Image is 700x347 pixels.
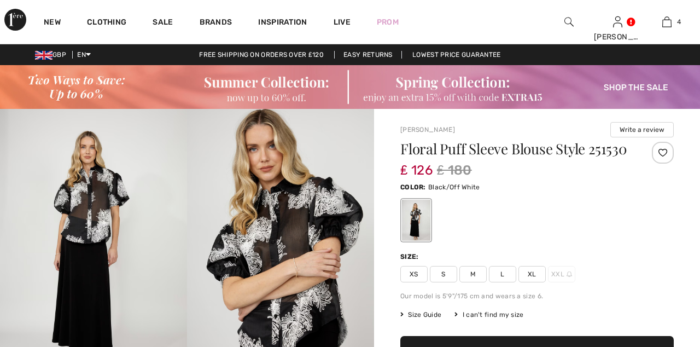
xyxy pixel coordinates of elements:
[643,15,691,28] a: 4
[153,18,173,29] a: Sale
[400,152,433,178] span: ₤ 126
[400,291,674,301] div: Our model is 5'9"/175 cm and wears a size 6.
[459,266,487,282] span: M
[400,252,421,262] div: Size:
[334,16,351,28] a: Live
[437,160,472,180] span: ₤ 180
[677,17,681,27] span: 4
[400,310,441,320] span: Size Guide
[400,183,426,191] span: Color:
[564,15,574,28] img: search the website
[613,16,622,27] a: Sign In
[35,51,52,60] img: UK Pound
[334,51,402,59] a: Easy Returns
[430,266,457,282] span: S
[258,18,307,29] span: Inspiration
[200,18,232,29] a: Brands
[35,51,71,59] span: GBP
[662,15,672,28] img: My Bag
[190,51,332,59] a: Free shipping on orders over ₤120
[594,31,642,43] div: [PERSON_NAME]
[404,51,510,59] a: Lowest Price Guarantee
[87,18,126,29] a: Clothing
[428,183,480,191] span: Black/Off White
[400,266,428,282] span: XS
[400,126,455,134] a: [PERSON_NAME]
[567,271,572,277] img: ring-m.svg
[613,15,622,28] img: My Info
[402,200,430,241] div: Black/Off White
[4,9,26,31] img: 1ère Avenue
[377,16,399,28] a: Prom
[610,122,674,137] button: Write a review
[518,266,546,282] span: XL
[454,310,523,320] div: I can't find my size
[77,51,91,59] span: EN
[44,18,61,29] a: New
[489,266,516,282] span: L
[400,142,628,156] h1: Floral Puff Sleeve Blouse Style 251530
[548,266,575,282] span: XXL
